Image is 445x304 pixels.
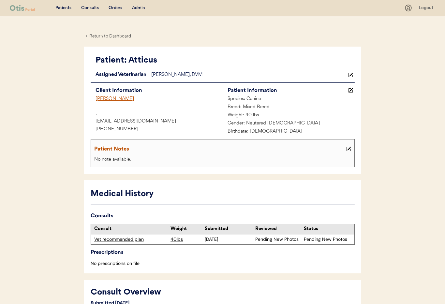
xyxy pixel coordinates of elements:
[93,156,353,164] div: No note available.
[223,103,355,111] div: Breed: Mixed Breed
[419,5,435,11] div: Logout
[91,260,355,267] div: No prescriptions on file
[205,226,252,232] div: Submitted
[91,125,223,134] div: [PHONE_NUMBER]
[96,86,223,95] div: Client Information
[304,226,351,232] div: Status
[255,236,303,243] div: Pending New Photos
[151,71,347,79] div: [PERSON_NAME], DVM
[91,211,355,221] div: Consults
[91,95,223,103] div: [PERSON_NAME]
[171,236,203,243] div: 40lbs
[223,95,355,103] div: Species: Canine
[91,286,283,299] div: Consult Overview
[205,236,252,243] div: [DATE]
[171,226,203,232] div: Weight
[223,111,355,120] div: Weight: 40 lbs
[81,5,99,11] div: Consults
[91,109,223,118] div: ,
[223,120,355,128] div: Gender: Neutered [DEMOGRAPHIC_DATA]
[84,33,133,40] div: ← Return to Dashboard
[55,5,71,11] div: Patients
[94,236,168,243] div: Vet recommended plan
[132,5,145,11] div: Admin
[91,248,355,257] div: Prescriptions
[96,54,355,67] div: Patient: Atticus
[94,226,168,232] div: Consult
[223,128,355,136] div: Birthdate: [DEMOGRAPHIC_DATA]
[94,145,345,154] div: Patient Notes
[109,5,122,11] div: Orders
[91,118,223,126] div: [EMAIL_ADDRESS][DOMAIN_NAME]
[304,236,351,243] div: Pending New Photos
[255,226,303,232] div: Reviewed
[91,71,151,79] div: Assigned Veterinarian
[91,188,355,200] div: Medical History
[228,86,347,95] div: Patient Information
